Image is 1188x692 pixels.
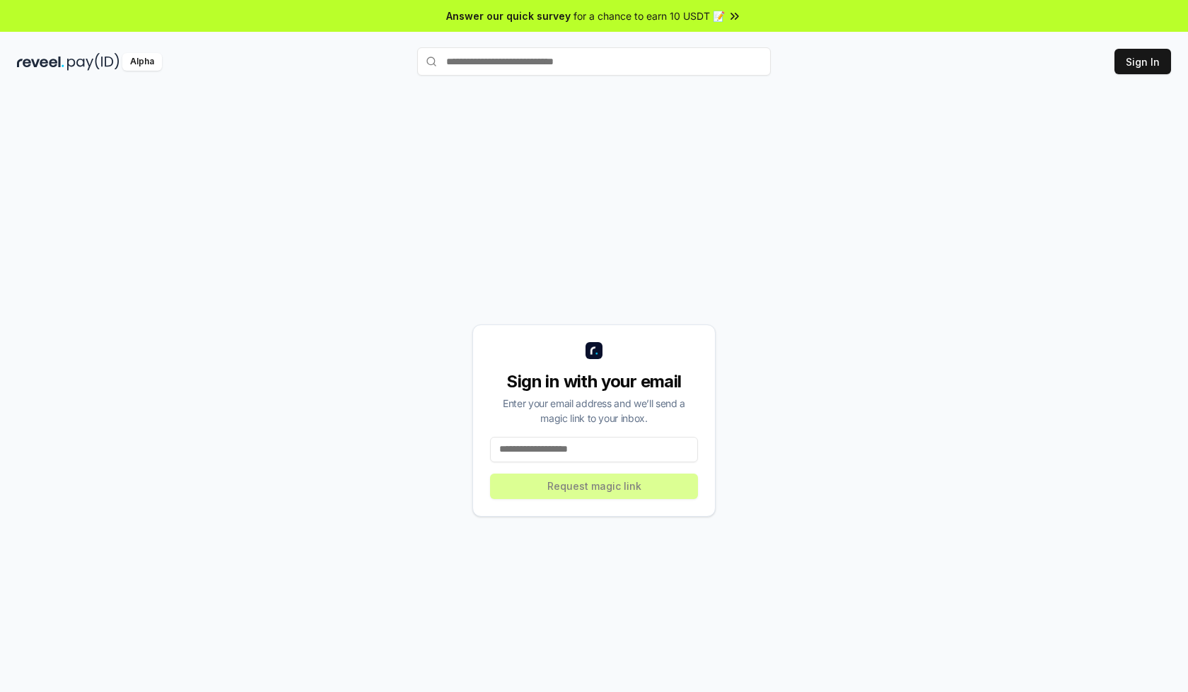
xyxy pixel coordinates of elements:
[446,8,571,23] span: Answer our quick survey
[586,342,602,359] img: logo_small
[122,53,162,71] div: Alpha
[573,8,725,23] span: for a chance to earn 10 USDT 📝
[490,396,698,426] div: Enter your email address and we’ll send a magic link to your inbox.
[490,370,698,393] div: Sign in with your email
[67,53,120,71] img: pay_id
[17,53,64,71] img: reveel_dark
[1114,49,1171,74] button: Sign In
